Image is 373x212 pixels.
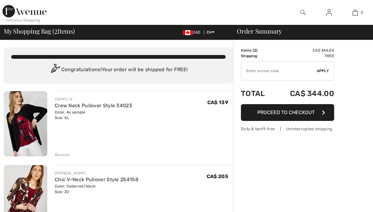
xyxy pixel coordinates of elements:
[4,91,47,156] img: Crew Neck Pullover Style 34023
[241,83,274,104] td: Total
[207,173,228,179] span: CA$ 205
[326,9,332,16] img: My Info
[342,9,368,16] a: 2
[55,109,132,121] div: Color: As sample Size: XL
[2,5,47,17] img: 1ère Avenue
[241,53,274,59] td: Shipping
[241,126,334,132] div: Duty & tariff-free | Uninterrupted shipping
[49,64,61,76] img: Congratulation2.svg
[183,30,193,35] img: Canadian Dollar
[207,30,214,35] span: EN
[300,9,306,16] img: search the website
[207,99,228,105] span: CA$ 139
[274,48,334,53] td: CA$ 344.00
[241,62,317,80] input: Promo code
[317,68,329,74] span: Apply
[55,183,138,195] div: Color: Cabernet/black Size: 20
[54,26,58,35] span: 2
[55,103,132,108] a: Crew Neck Pullover Style 34023
[241,48,274,53] td: Items ( )
[229,28,369,34] div: Order Summary
[55,177,138,182] a: Chic V-Neck Pullover Style 254158
[55,170,138,176] div: [PERSON_NAME]
[11,64,226,76] div: Congratulations! Your order will be shipped for FREE!
[321,9,337,16] a: Sign In
[274,53,334,59] td: Free
[183,30,203,35] span: CAD
[361,10,363,15] span: 2
[352,9,358,16] img: My Bag
[4,28,75,34] span: My Shopping Bag ( Items)
[257,109,315,115] span: Proceed to Checkout
[55,152,70,158] div: Remove
[254,48,256,53] span: 2
[274,83,334,104] td: CA$ 344.00
[241,104,334,121] button: Proceed to Checkout
[55,96,132,102] div: COMPLI K
[2,17,40,23] div: < Continue Shopping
